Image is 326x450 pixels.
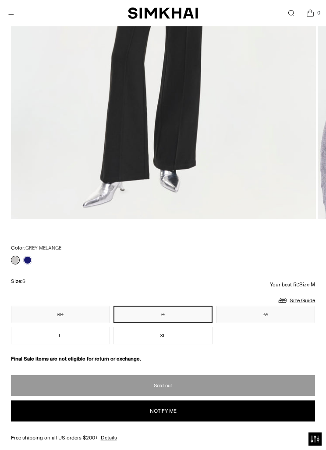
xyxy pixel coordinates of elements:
button: M [216,306,315,323]
button: Open menu modal [3,4,21,22]
span: GREY MELANGE [25,245,61,251]
a: SIMKHAI [128,7,198,20]
span: S [22,279,25,284]
div: Free shipping on all US orders $200+ [11,434,315,442]
label: Color: [11,244,61,252]
span: 0 [315,9,322,17]
a: Details [101,434,117,442]
a: Open search modal [282,4,300,22]
button: Notify me [11,400,315,421]
label: Size: [11,277,25,286]
a: Size Guide [277,295,315,306]
a: Open cart modal [301,4,319,22]
strong: Final Sale items are not eligible for return or exchange. [11,356,141,362]
button: XL [113,327,213,344]
button: L [11,327,110,344]
button: S [113,306,213,323]
iframe: Sign Up via Text for Offers [7,417,88,443]
button: XS [11,306,110,323]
